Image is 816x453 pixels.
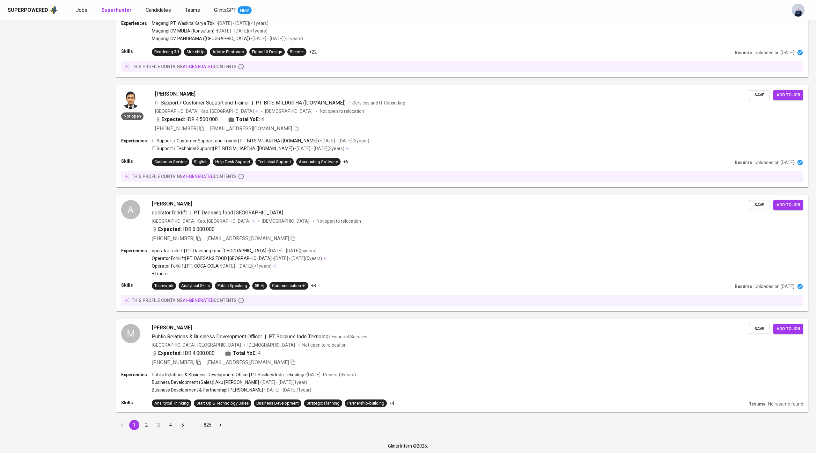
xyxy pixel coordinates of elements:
[752,201,766,209] span: Save
[8,7,48,14] div: Superpowered
[332,334,367,339] span: Financial Services
[389,400,394,406] p: +4
[116,319,808,412] a: M[PERSON_NAME]Public Relations & Business Development Officer|PT Sciclues Indo TeknologiFinancial...
[215,159,250,165] div: Help Desk Support
[154,283,173,289] div: Teamwork
[76,7,87,13] span: Jobs
[154,159,187,165] div: Customer Service
[132,297,237,304] p: this profile contains contents
[152,145,294,152] p: IT Support / Technical Support | PT. BITS MILIARTHA ([DOMAIN_NAME])
[152,263,219,269] p: Operator Forklift | PT. COCA COLA
[216,20,268,26] p: • [DATE] - [DATE] ( <1 years )
[265,108,313,114] span: [DEMOGRAPHIC_DATA]
[121,90,140,109] img: 6490a9d9482fd4babff12afe2a27fdcd.png
[202,420,213,430] button: Go to page 825
[250,35,303,42] p: • [DATE] - [DATE] ( <1 years )
[132,63,237,70] p: this profile contains contents
[121,200,140,219] div: A
[735,159,752,166] p: Resume
[748,401,766,407] p: Resume
[178,420,188,430] button: Go to page 5
[121,113,143,119] span: Not open
[252,49,282,55] div: Figma UI Design
[749,324,769,334] button: Save
[154,400,189,406] div: Analitycal Thinking
[255,283,264,289] div: 5R
[754,49,794,56] p: Uploaded on [DATE]
[207,359,289,365] span: [EMAIL_ADDRESS][DOMAIN_NAME]
[152,349,215,357] div: IDR 4.000.000
[49,5,58,15] img: app logo
[8,5,58,15] a: Superpoweredapp logo
[152,138,319,144] p: IT Support / Customer Support and Trainer | PT. BITS MILIARTHA ([DOMAIN_NAME])
[152,334,262,340] span: Public Relations & Business Development Officer
[152,255,272,262] p: Operator Forklift | PT. DAESANG FOOD [GEOGRAPHIC_DATA]
[121,138,152,144] p: Experiences
[768,401,803,407] p: No resume found
[189,209,191,217] span: |
[155,90,195,98] span: [PERSON_NAME]
[155,126,198,132] span: [PHONE_NUMBER]
[238,7,252,14] span: NEW
[185,6,201,14] a: Teams
[735,283,752,290] p: Resume
[187,49,205,55] div: SketchUp
[776,91,800,99] span: Add to job
[196,400,249,406] div: Start Up & Technology Sales
[101,6,133,14] a: Superhunter
[152,20,216,26] p: Magang | PT. Waskita Karya Tbk.
[183,174,214,179] span: AI-generated
[773,324,803,334] button: Add to job
[749,90,769,100] button: Save
[210,126,292,132] span: [EMAIL_ADDRESS][DOMAIN_NAME]
[773,200,803,210] button: Add to job
[116,195,808,311] a: A[PERSON_NAME]operator forklift|PT. Daesang food [GEOGRAPHIC_DATA][GEOGRAPHIC_DATA], Kab. [GEOGRA...
[262,218,310,224] span: [DEMOGRAPHIC_DATA]
[194,210,283,216] span: PT. Daesang food [GEOGRAPHIC_DATA]
[247,342,296,348] span: [DEMOGRAPHIC_DATA]
[161,116,185,123] b: Expected:
[101,7,132,13] b: Superhunter
[304,371,356,378] p: • [DATE] - Present ( 3 years )
[343,159,348,165] p: +6
[776,201,800,209] span: Add to job
[348,100,405,105] span: IT Services and IT Consulting
[152,235,195,241] span: [PHONE_NUMBER]
[116,85,808,187] a: Not open[PERSON_NAME]IT Support / Customer Support and Trainer|PT. BITS MILIARTHA ([DOMAIN_NAME])...
[272,255,322,262] p: • [DATE] - [DATE] ( 5 years )
[146,7,171,13] span: Candidates
[152,35,250,42] p: Magang | CV. PANORAMA ([GEOGRAPHIC_DATA])
[152,324,192,332] span: [PERSON_NAME]
[152,342,241,348] div: [GEOGRAPHIC_DATA], [GEOGRAPHIC_DATA]
[158,226,182,233] b: Expected:
[749,200,769,210] button: Save
[153,420,164,430] button: Go to page 3
[121,48,152,54] p: Skills
[269,334,330,340] span: PT Sciclues Indo Teknologi
[207,235,289,241] span: [EMAIL_ADDRESS][DOMAIN_NAME]
[152,218,255,224] div: [GEOGRAPHIC_DATA], Kab. [GEOGRAPHIC_DATA]
[129,420,139,430] button: page 1
[217,283,247,289] div: Public Speaking
[309,49,317,55] p: +22
[121,158,152,164] p: Skills
[290,49,304,55] div: Blender
[317,218,361,224] p: Not open to relocation
[121,371,152,378] p: Experiences
[219,263,272,269] p: • [DATE] - [DATE] ( <1 years )
[76,6,89,14] a: Jobs
[183,64,214,69] span: AI-generated
[256,100,346,106] span: PT. BITS MILIARTHA ([DOMAIN_NAME])
[294,145,344,152] p: • [DATE] - [DATE] ( 3 years )
[752,91,766,99] span: Save
[183,298,214,303] span: AI-generated
[266,248,317,254] p: • [DATE] - [DATE] ( 5 years )
[155,108,259,114] div: [GEOGRAPHIC_DATA], Kab. [GEOGRAPHIC_DATA]
[146,6,172,14] a: Candidates
[773,90,803,100] button: Add to job
[152,359,195,365] span: [PHONE_NUMBER]
[155,100,249,106] span: IT Support / Customer Support and Trainer
[152,379,259,385] p: Business Development (Sales) | Aku [PERSON_NAME]
[121,324,140,343] div: M
[258,159,291,165] div: Technical Support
